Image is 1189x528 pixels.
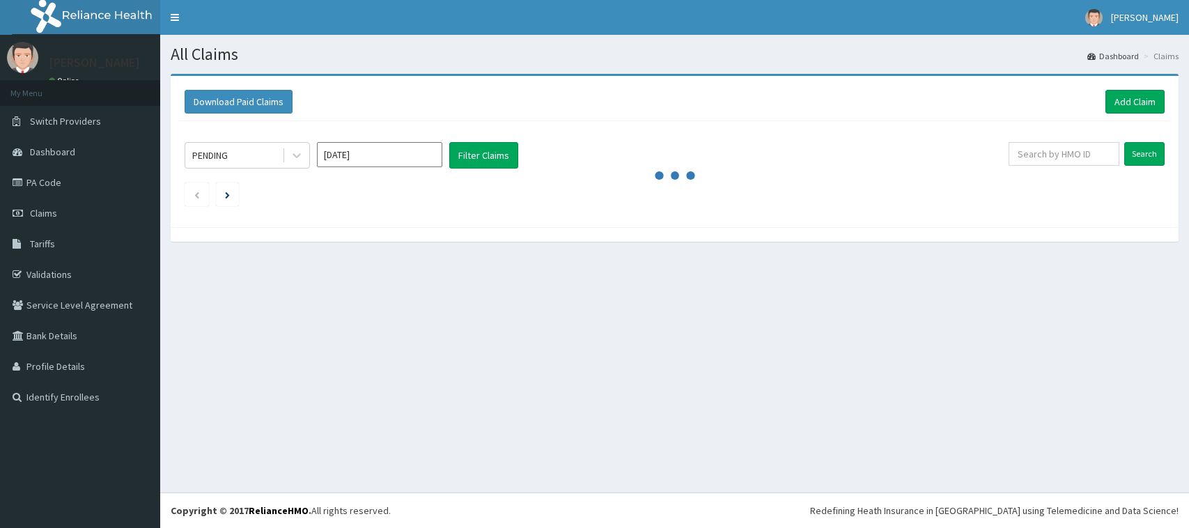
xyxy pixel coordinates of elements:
input: Search by HMO ID [1009,142,1119,166]
span: Dashboard [30,146,75,158]
a: Next page [225,188,230,201]
p: [PERSON_NAME] [49,56,140,69]
span: Tariffs [30,238,55,250]
footer: All rights reserved. [160,492,1189,528]
input: Select Month and Year [317,142,442,167]
span: [PERSON_NAME] [1111,11,1179,24]
svg: audio-loading [654,155,696,196]
input: Search [1124,142,1165,166]
a: Previous page [194,188,200,201]
button: Filter Claims [449,142,518,169]
a: RelianceHMO [249,504,309,517]
a: Online [49,76,82,86]
li: Claims [1140,50,1179,62]
span: Switch Providers [30,115,101,127]
img: User Image [7,42,38,73]
a: Add Claim [1105,90,1165,114]
div: Redefining Heath Insurance in [GEOGRAPHIC_DATA] using Telemedicine and Data Science! [810,504,1179,518]
button: Download Paid Claims [185,90,293,114]
span: Claims [30,207,57,219]
div: PENDING [192,148,228,162]
h1: All Claims [171,45,1179,63]
strong: Copyright © 2017 . [171,504,311,517]
img: User Image [1085,9,1103,26]
a: Dashboard [1087,50,1139,62]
